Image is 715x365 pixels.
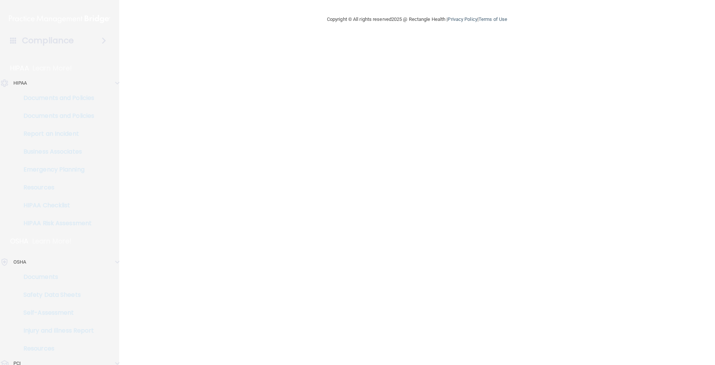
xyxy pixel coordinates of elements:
[10,64,29,73] p: HIPAA
[5,184,107,191] p: Resources
[5,220,107,227] p: HIPAA Risk Assessment
[5,202,107,209] p: HIPAA Checklist
[10,237,29,246] p: OSHA
[5,273,107,281] p: Documents
[33,64,72,73] p: Learn More!
[5,291,107,299] p: Safety Data Sheets
[448,16,477,22] a: Privacy Policy
[5,130,107,138] p: Report an Incident
[5,112,107,120] p: Documents and Policies
[13,258,26,267] p: OSHA
[5,166,107,173] p: Emergency Planning
[5,345,107,352] p: Resources
[5,94,107,102] p: Documents and Policies
[281,7,553,31] div: Copyright © All rights reserved 2025 @ Rectangle Health | |
[5,148,107,155] p: Business Associates
[13,79,27,88] p: HIPAA
[5,327,107,334] p: Injury and Illness Report
[32,237,72,246] p: Learn More!
[9,12,110,26] img: PMB logo
[479,16,507,22] a: Terms of Use
[5,309,107,317] p: Self-Assessment
[22,35,74,46] h4: Compliance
